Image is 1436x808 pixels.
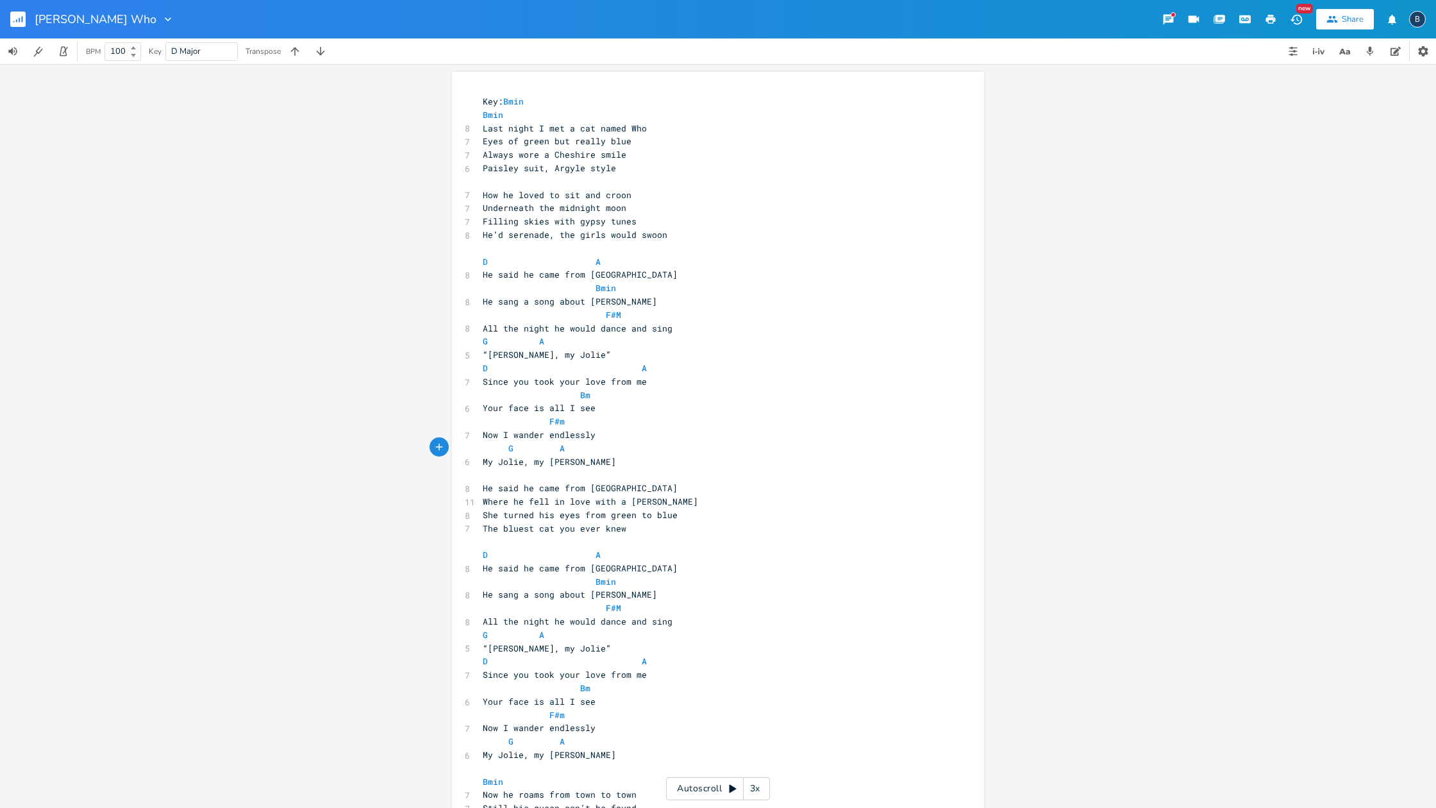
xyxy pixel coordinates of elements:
span: Your face is all I see [483,696,596,707]
span: A [596,549,601,560]
span: Filling skies with gypsy tunes [483,215,637,227]
span: Bm [580,682,590,694]
span: F#m [549,416,565,427]
span: He said he came from [GEOGRAPHIC_DATA] [483,482,678,494]
span: Your face is all I see [483,402,596,414]
span: Where he fell in love with a [PERSON_NAME] [483,496,698,507]
span: G [508,736,513,747]
span: G [483,335,488,347]
span: He said he came from [GEOGRAPHIC_DATA] [483,562,678,574]
button: B [1409,4,1426,34]
span: The bluest cat you ever knew [483,523,626,534]
span: How he loved to sit and croon [483,189,631,201]
span: D [483,549,488,560]
span: A [560,736,565,747]
span: G [483,629,488,641]
span: A [596,256,601,267]
span: “[PERSON_NAME], my Jolie” [483,643,611,654]
span: D Major [171,46,201,57]
span: Key: [483,96,524,107]
button: New [1283,8,1309,31]
div: Transpose [246,47,281,55]
button: Share [1316,9,1374,29]
span: He said he came from [GEOGRAPHIC_DATA] [483,269,678,280]
span: Bmin [503,96,524,107]
span: Underneath the midnight moon [483,202,626,214]
span: A [539,335,544,347]
span: Bmin [483,776,503,787]
span: He sang a song about [PERSON_NAME] [483,296,657,307]
span: Bmin [483,109,503,121]
span: Now I wander endlessly [483,722,596,734]
span: Last night I met a cat named Who [483,122,647,134]
span: Bm [580,389,590,401]
div: 3x [744,777,767,800]
span: Bmin [596,576,616,587]
div: Autoscroll [666,777,770,800]
span: He’d serenade, the girls would swoon [483,229,667,240]
span: D [483,256,488,267]
span: G [508,442,513,454]
div: New [1296,4,1313,13]
div: Share [1342,13,1364,25]
span: All the night he would dance and sing [483,323,672,334]
span: F#M [606,309,621,321]
span: My Jolie, my [PERSON_NAME] [483,749,616,761]
div: boywells [1409,11,1426,28]
span: Paisley suit, Argyle style [483,162,616,174]
span: A [642,655,647,667]
span: Now he roams from town to town [483,789,637,800]
span: Now I wander endlessly [483,429,596,441]
span: D [483,362,488,374]
span: Always wore a Cheshire smile [483,149,626,160]
div: Key [149,47,162,55]
span: “[PERSON_NAME], my Jolie” [483,349,611,360]
span: A [539,629,544,641]
div: BPM [86,48,101,55]
span: F#M [606,602,621,614]
span: D [483,655,488,667]
span: He sang a song about [PERSON_NAME] [483,589,657,600]
span: Eyes of green but really blue [483,135,631,147]
span: All the night he would dance and sing [483,616,672,627]
span: A [642,362,647,374]
span: My Jolie, my [PERSON_NAME] [483,456,616,467]
span: [PERSON_NAME] Who [35,13,156,25]
span: F#m [549,709,565,721]
span: Bmin [596,282,616,294]
span: Since you took your love from me [483,376,647,387]
span: Since you took your love from me [483,669,647,680]
span: A [560,442,565,454]
span: She turned his eyes from green to blue [483,509,678,521]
